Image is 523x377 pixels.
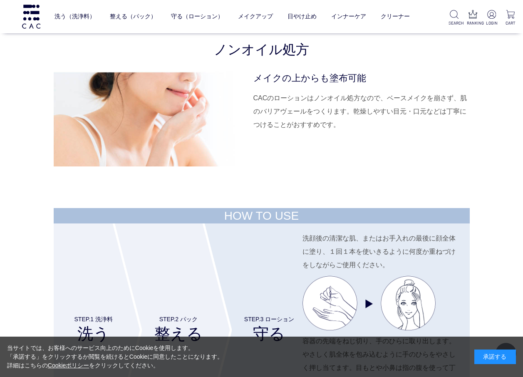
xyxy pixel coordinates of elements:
[54,41,470,59] h3: ノンオイル処方
[504,10,516,26] a: CART
[74,315,113,323] span: STEP.1 洗浄料
[449,20,461,26] p: SEARCH
[467,10,479,26] a: RANKING
[302,232,461,272] p: 洗顔後の清潔な肌、またはお手入れの最後に顔全体に塗り、１回１本を使いきるように何度か重ねづけをしながらご使用ください。
[467,20,479,26] p: RANKING
[110,6,156,27] a: 整える（パック）
[238,6,273,27] a: メイクアップ
[504,20,516,26] p: CART
[486,10,498,26] a: LOGIN
[48,362,89,369] a: Cookieポリシー
[159,315,198,323] span: STEP.2 パック
[171,6,223,27] a: 守る（ローション）
[55,6,95,27] a: 洗う（洗浄料）
[288,6,317,27] a: 日やけ止め
[54,208,470,223] h3: HOW TO USE
[381,6,410,27] a: クリーナー
[474,350,516,364] div: 承諾する
[244,315,294,323] span: STEP.3 ローション
[21,5,42,28] img: logo
[54,71,241,166] img: ノンオイル処方イメージ
[331,6,366,27] a: インナーケア
[253,92,470,131] dd: CACのローションはノンオイル処方なので、ベースメイクを崩さず、肌のバリアヴェールをつくります。乾燥しやすい目元・口元などは丁寧につけることがおすすめです。
[449,10,461,26] a: SEARCH
[253,71,470,85] dt: メイクの上からも塗布可能
[7,344,223,370] div: 当サイトでは、お客様へのサービス向上のためにCookieを使用します。 「承諾する」をクリックするか閲覧を続けるとCookieに同意したことになります。 詳細はこちらの をクリックしてください。
[486,20,498,26] p: LOGIN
